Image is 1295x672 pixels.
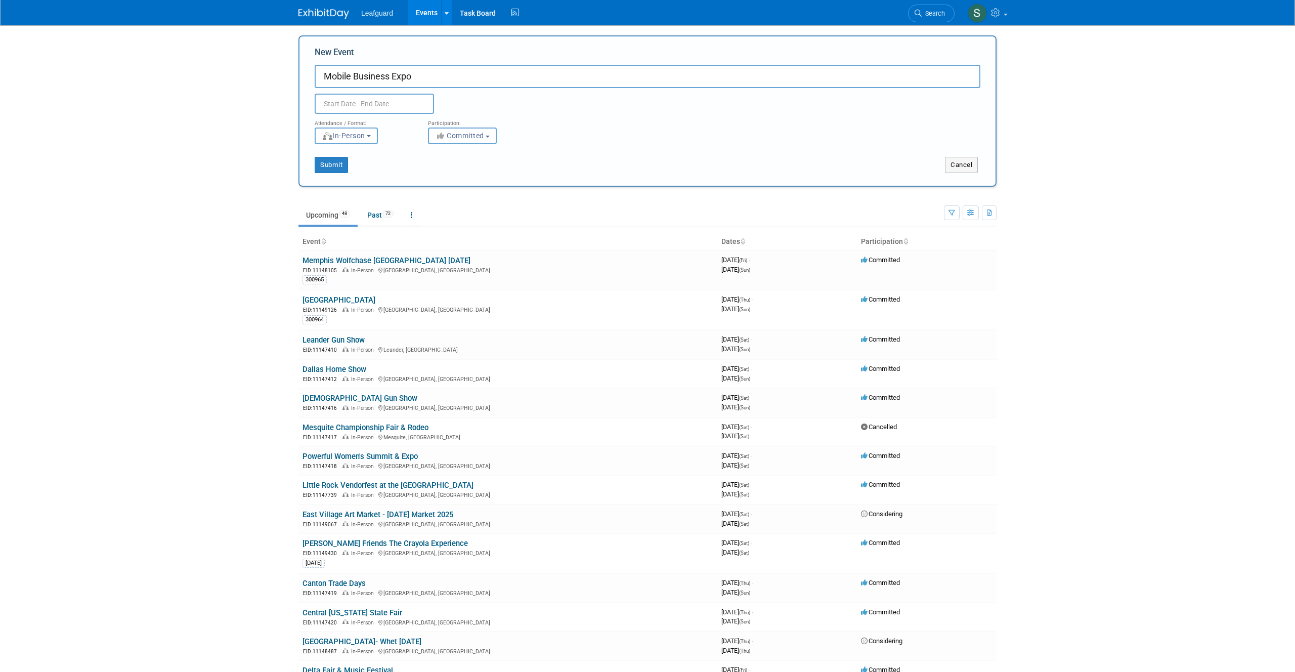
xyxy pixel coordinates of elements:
[739,376,750,382] span: (Sun)
[303,305,713,314] div: [GEOGRAPHIC_DATA], [GEOGRAPHIC_DATA]
[351,267,377,274] span: In-Person
[351,434,377,441] span: In-Person
[303,492,341,498] span: EID: 11147739
[339,210,350,218] span: 48
[303,345,713,354] div: Leander, [GEOGRAPHIC_DATA]
[739,540,749,546] span: (Sat)
[739,366,749,372] span: (Sat)
[351,463,377,470] span: In-Person
[861,481,900,488] span: Committed
[303,296,375,305] a: [GEOGRAPHIC_DATA]
[751,481,752,488] span: -
[739,307,750,312] span: (Sun)
[739,648,750,654] span: (Thu)
[315,94,434,114] input: Start Date - End Date
[739,610,750,615] span: (Thu)
[298,233,717,250] th: Event
[342,521,349,526] img: In-Person Event
[303,365,366,374] a: Dallas Home Show
[739,395,749,401] span: (Sat)
[739,550,749,556] span: (Sat)
[751,539,752,547] span: -
[351,648,377,655] span: In-Person
[739,463,749,469] span: (Sat)
[721,647,750,654] span: [DATE]
[861,637,902,645] span: Considering
[303,452,418,461] a: Powerful Women's Summit & Expo
[721,266,750,273] span: [DATE]
[751,452,752,459] span: -
[721,394,752,401] span: [DATE]
[428,128,497,144] button: Committed
[298,9,349,19] img: ExhibitDay
[861,510,902,518] span: Considering
[752,296,753,303] span: -
[351,619,377,626] span: In-Person
[721,345,750,353] span: [DATE]
[315,47,354,62] label: New Event
[303,464,341,469] span: EID: 11147418
[351,405,377,411] span: In-Person
[303,405,341,411] span: EID: 11147416
[721,296,753,303] span: [DATE]
[721,608,753,616] span: [DATE]
[303,649,341,654] span: EID: 11148487
[303,591,341,596] span: EID: 11147419
[303,266,713,274] div: [GEOGRAPHIC_DATA], [GEOGRAPHIC_DATA]
[315,128,378,144] button: In-Person
[342,434,349,439] img: In-Person Event
[945,157,978,173] button: Cancel
[861,579,900,586] span: Committed
[861,296,900,303] span: Committed
[303,423,428,432] a: Mesquite Championship Fair & Rodeo
[351,550,377,557] span: In-Person
[908,5,955,22] a: Search
[303,268,341,273] span: EID: 11148105
[857,233,997,250] th: Participation
[749,256,750,264] span: -
[721,539,752,547] span: [DATE]
[342,619,349,624] img: In-Person Event
[721,432,749,440] span: [DATE]
[721,520,749,527] span: [DATE]
[739,434,749,439] span: (Sat)
[303,539,468,548] a: [PERSON_NAME] Friends The Crayola Experience
[721,461,749,469] span: [DATE]
[861,423,897,431] span: Cancelled
[739,297,750,303] span: (Thu)
[303,522,341,527] span: EID: 11149067
[360,205,401,225] a: Past72
[303,307,341,313] span: EID: 11149126
[752,608,753,616] span: -
[303,559,325,568] div: [DATE]
[739,267,750,273] span: (Sun)
[315,65,980,88] input: Name of Trade Show / Conference
[303,394,417,403] a: [DEMOGRAPHIC_DATA] Gun Show
[739,580,750,586] span: (Thu)
[303,435,341,440] span: EID: 11147417
[303,608,402,617] a: Central [US_STATE] State Fair
[351,492,377,498] span: In-Person
[435,132,484,140] span: Committed
[342,648,349,653] img: In-Person Event
[739,590,750,596] span: (Sun)
[303,520,713,528] div: [GEOGRAPHIC_DATA], [GEOGRAPHIC_DATA]
[751,394,752,401] span: -
[861,608,900,616] span: Committed
[342,347,349,352] img: In-Person Event
[739,521,749,527] span: (Sat)
[721,481,752,488] span: [DATE]
[721,452,752,459] span: [DATE]
[752,579,753,586] span: -
[315,114,413,127] div: Attendance / Format:
[298,205,358,225] a: Upcoming48
[721,365,752,372] span: [DATE]
[751,423,752,431] span: -
[861,256,900,264] span: Committed
[342,267,349,272] img: In-Person Event
[342,463,349,468] img: In-Person Event
[968,4,987,23] img: Steven Venable
[721,579,753,586] span: [DATE]
[303,579,366,588] a: Canton Trade Days
[303,481,473,490] a: Little Rock Vendorfest at the [GEOGRAPHIC_DATA]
